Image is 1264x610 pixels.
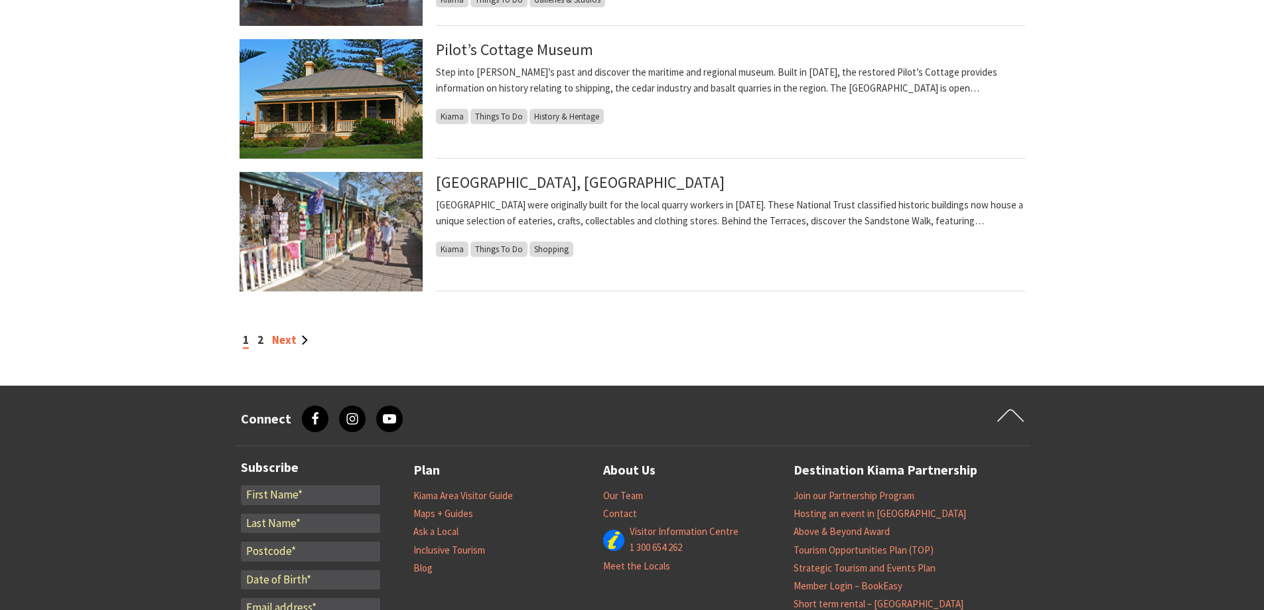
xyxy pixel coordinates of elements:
[794,507,966,520] a: Hosting an event in [GEOGRAPHIC_DATA]
[272,333,308,347] a: Next
[603,507,637,520] a: Contact
[241,514,380,534] input: Last Name*
[413,562,433,575] a: Blog
[630,541,682,554] a: 1 300 654 262
[436,172,725,192] a: [GEOGRAPHIC_DATA], [GEOGRAPHIC_DATA]
[529,109,604,124] span: History & Heritage
[794,579,902,593] a: Member Login – BookEasy
[241,485,380,505] input: First Name*
[529,242,573,257] span: Shopping
[436,109,468,124] span: Kiama
[241,570,380,590] input: Date of Birth*
[257,333,263,347] a: 2
[794,544,934,557] a: Tourism Opportunities Plan (TOP)
[436,242,468,257] span: Kiama
[241,411,291,427] h3: Connect
[436,64,1025,96] p: Step into [PERSON_NAME]’s past and discover the maritime and regional museum. Built in [DATE], th...
[413,525,458,538] a: Ask a Local
[413,489,513,502] a: Kiama Area Visitor Guide
[470,242,527,257] span: Things To Do
[413,544,485,557] a: Inclusive Tourism
[630,525,738,538] a: Visitor Information Centre
[413,459,440,481] a: Plan
[240,172,423,291] img: Historic Terrace Houses
[794,562,936,575] a: Strategic Tourism and Events Plan
[241,542,380,562] input: Postcode*
[243,333,249,349] span: 1
[603,459,656,481] a: About Us
[413,507,473,520] a: Maps + Guides
[241,459,380,475] h3: Subscribe
[794,525,890,538] a: Above & Beyond Award
[794,489,914,502] a: Join our Partnership Program
[794,459,977,481] a: Destination Kiama Partnership
[436,39,593,60] a: Pilot’s Cottage Museum
[603,489,643,502] a: Our Team
[436,197,1025,229] p: [GEOGRAPHIC_DATA] were originally built for the local quarry workers in [DATE]. These National Tr...
[603,560,670,573] a: Meet the Locals
[470,109,527,124] span: Things To Do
